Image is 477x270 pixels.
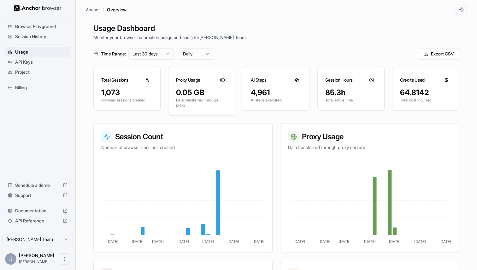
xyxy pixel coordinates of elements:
[5,180,70,190] div: Schedule a demo
[93,34,459,41] p: Monitor your browser automation usage and costs for [PERSON_NAME] Team
[400,88,451,98] div: 64.8142
[14,5,62,11] img: Anchor Logo
[15,182,60,188] span: Schedule a demo
[15,59,68,65] span: API Keys
[101,51,126,57] span: Time Range:
[15,84,68,91] span: Billing
[107,239,118,244] tspan: [DATE]
[5,206,70,216] div: Documentation
[15,208,60,214] span: Documentation
[339,239,350,244] tspan: [DATE]
[152,239,164,244] tspan: [DATE]
[101,144,265,151] p: Number of browser sessions created
[439,239,451,244] tspan: [DATE]
[86,6,127,13] nav: breadcrumb
[202,239,214,244] tspan: [DATE]
[293,239,305,244] tspan: [DATE]
[325,88,377,98] div: 85.3h
[251,88,302,98] div: 4,961
[86,6,100,13] p: Anchor
[288,144,451,151] p: Data transferred through proxy servers
[364,239,376,244] tspan: [DATE]
[5,21,70,32] div: Browser Playground
[251,98,302,103] p: AI steps executed
[325,98,377,103] p: Total active time
[176,77,200,83] h3: Proxy Usage
[19,253,54,258] span: John Marbach
[132,239,144,244] tspan: [DATE]
[19,259,51,264] span: john@anchorbrowser.io
[418,48,459,60] button: Export CSV
[5,47,70,57] div: Usage
[325,77,352,83] h3: Session Hours
[227,239,239,244] tspan: [DATE]
[253,239,264,244] tspan: [DATE]
[176,88,227,98] div: 0.05 GB
[177,239,189,244] tspan: [DATE]
[15,23,68,30] span: Browser Playground
[101,98,153,103] p: Browser sessions created
[15,49,68,55] span: Usage
[59,253,70,265] button: Open menu
[15,218,60,224] span: API Reference
[93,23,459,34] h1: Usage Dashboard
[101,88,153,98] div: 1,073
[5,253,16,265] div: J
[5,83,70,93] div: Billing
[5,190,70,200] div: Support
[5,216,70,226] div: API Reference
[15,33,68,40] span: Session History
[389,239,401,244] tspan: [DATE]
[5,57,70,67] div: API Keys
[288,131,451,142] h3: Proxy Usage
[15,69,68,75] span: Project
[101,131,265,142] h3: Session Count
[400,98,451,103] p: Total cost incurred
[5,67,70,77] div: Project
[15,192,60,198] span: Support
[251,77,267,83] h3: AI Steps
[5,32,70,42] div: Session History
[101,77,128,83] h3: Total Sessions
[319,239,330,244] tspan: [DATE]
[107,6,127,13] p: Overview
[400,77,425,83] h3: Credits Used
[176,98,227,108] p: Data transferred through proxy
[414,239,426,244] tspan: [DATE]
